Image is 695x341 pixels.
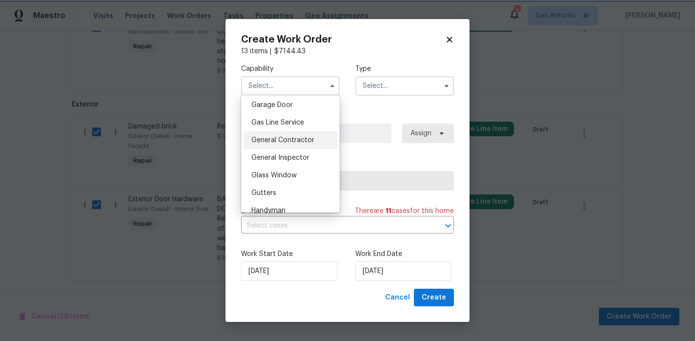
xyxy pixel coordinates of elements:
[249,176,446,186] span: Select trade partner
[241,46,454,56] div: 13 items |
[241,111,454,121] label: Work Order Manager
[274,48,306,55] span: $ 7144.43
[241,261,337,281] input: M/D/YYYY
[241,159,454,169] label: Trade Partner
[414,289,454,307] button: Create
[355,64,454,74] label: Type
[355,206,454,216] span: There are case s for this home
[251,190,276,196] span: Gutters
[385,292,410,304] span: Cancel
[241,76,340,96] input: Select...
[241,249,340,259] label: Work Start Date
[422,292,446,304] span: Create
[241,64,340,74] label: Capability
[251,102,293,108] span: Garage Door
[251,137,314,144] span: General Contractor
[241,35,445,44] h2: Create Work Order
[251,207,286,214] span: Handyman
[386,208,391,214] span: 11
[251,154,309,161] span: General Inspector
[355,249,454,259] label: Work End Date
[441,219,455,233] button: Open
[441,80,452,92] button: Show options
[327,80,338,92] button: Hide options
[251,172,297,179] span: Glass Window
[410,128,431,138] span: Assign
[355,76,454,96] input: Select...
[241,218,427,234] input: Select cases
[251,119,304,126] span: Gas Line Service
[381,289,414,307] button: Cancel
[355,261,451,281] input: M/D/YYYY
